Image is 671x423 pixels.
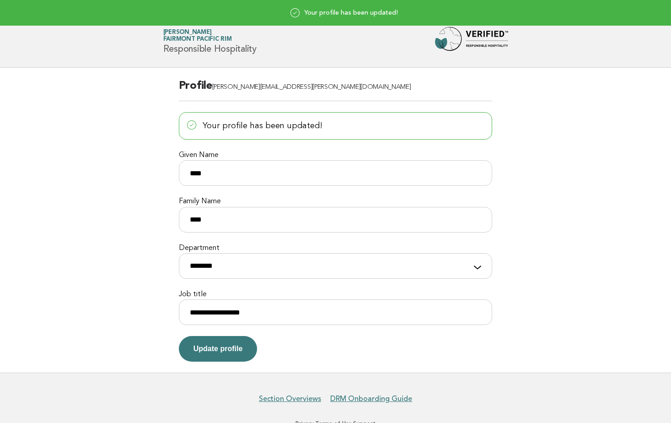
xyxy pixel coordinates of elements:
label: Family Name [179,197,493,206]
button: Update profile [179,336,258,362]
label: Given Name [179,151,493,160]
span: [PERSON_NAME][EMAIL_ADDRESS][PERSON_NAME][DOMAIN_NAME] [212,84,411,91]
img: Forbes Travel Guide [435,27,508,56]
a: [PERSON_NAME]Fairmont Pacific Rim [163,29,232,42]
p: Your profile has been updated! [179,112,493,140]
a: DRM Onboarding Guide [330,394,412,403]
h2: Profile [179,79,493,101]
a: Section Overviews [259,394,321,403]
label: Department [179,244,493,253]
label: Job title [179,290,493,299]
span: Fairmont Pacific Rim [163,37,232,43]
h1: Responsible Hospitality [163,30,257,54]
